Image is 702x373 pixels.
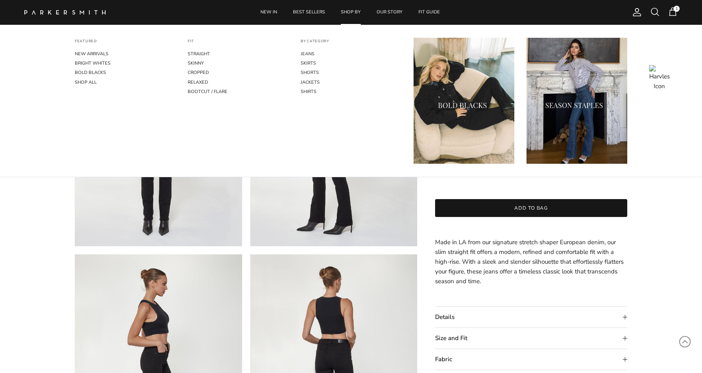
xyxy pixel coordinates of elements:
[435,238,624,285] span: Made in LA from our signature stretch shaper European denim, our slim straight fit offers a moder...
[301,87,401,96] a: SHIRTS
[435,307,627,327] summary: Details
[301,39,329,50] a: BY CATEGORY
[301,68,401,77] a: SHORTS
[24,10,106,15] img: Parker Smith
[75,78,175,87] a: SHOP ALL
[75,59,175,68] a: BRIGHT WHITES
[188,68,288,77] a: CROPPED
[668,7,678,17] a: 1
[435,328,627,349] summary: Size and Fit
[301,78,401,87] a: JACKETS
[75,49,175,59] a: NEW ARRIVALS
[301,49,401,59] a: JEANS
[75,68,175,77] a: BOLD BLACKS
[188,39,194,50] a: FIT
[188,87,288,96] a: BOOTCUT / FLARE
[679,336,691,348] svg: Scroll to Top
[674,6,680,12] span: 1
[75,39,97,50] a: FEATURED
[435,199,627,217] button: Add to bag
[629,7,642,17] a: Account
[188,49,288,59] a: STRAIGHT
[188,59,288,68] a: SKINNY
[188,78,288,87] a: RELAXED
[435,349,627,370] summary: Fabric
[301,59,401,68] a: SKIRTS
